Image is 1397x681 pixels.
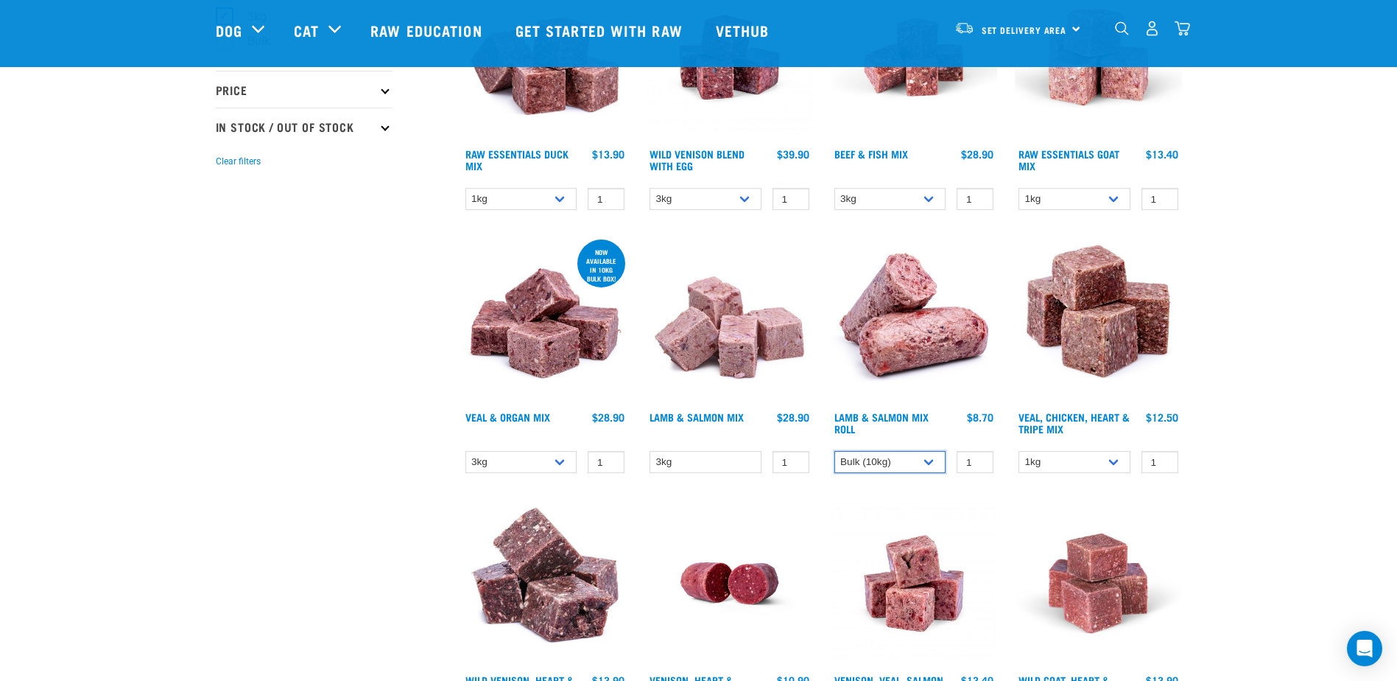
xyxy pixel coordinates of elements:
img: Venison Veal Salmon Tripe 1621 [831,500,998,667]
a: Get started with Raw [501,1,701,60]
a: Beef & Fish Mix [834,151,908,156]
input: 1 [588,451,624,474]
a: Lamb & Salmon Mix Roll [834,414,929,431]
a: Lamb & Salmon Mix [650,414,744,419]
img: home-icon-1@2x.png [1115,21,1129,35]
div: $28.90 [961,148,993,160]
img: home-icon@2x.png [1175,21,1190,36]
a: Vethub [701,1,788,60]
img: Raw Essentials Venison Heart & Tripe Hypoallergenic Raw Pet Food Bulk Roll Unwrapped [646,500,813,667]
div: $8.70 [967,411,993,423]
div: $28.90 [777,411,809,423]
a: Raw Education [356,1,500,60]
img: van-moving.png [954,21,974,35]
p: In Stock / Out Of Stock [216,108,393,144]
button: Clear filters [216,155,261,168]
img: 1171 Venison Heart Tripe Mix 01 [462,500,629,667]
a: Cat [294,19,319,41]
img: Goat Heart Tripe 8451 [1015,500,1182,667]
img: user.png [1144,21,1160,36]
img: 1158 Veal Organ Mix 01 [462,237,629,404]
a: Raw Essentials Duck Mix [465,151,569,168]
input: 1 [1141,188,1178,211]
a: Dog [216,19,242,41]
input: 1 [773,451,809,474]
div: $12.50 [1146,411,1178,423]
input: 1 [957,451,993,474]
a: Veal & Organ Mix [465,414,550,419]
input: 1 [957,188,993,211]
span: Set Delivery Area [982,27,1067,32]
a: Veal, Chicken, Heart & Tripe Mix [1018,414,1130,431]
img: 1029 Lamb Salmon Mix 01 [646,237,813,404]
div: $28.90 [592,411,624,423]
p: Price [216,71,393,108]
div: Open Intercom Messenger [1347,631,1382,666]
input: 1 [1141,451,1178,474]
div: $13.90 [592,148,624,160]
div: now available in 10kg bulk box! [577,241,625,290]
div: $39.90 [777,148,809,160]
input: 1 [773,188,809,211]
a: Wild Venison Blend with Egg [650,151,745,168]
img: Veal Chicken Heart Tripe Mix 01 [1015,237,1182,404]
input: 1 [588,188,624,211]
div: $13.40 [1146,148,1178,160]
img: 1261 Lamb Salmon Roll 01 [831,237,998,404]
a: Raw Essentials Goat Mix [1018,151,1119,168]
